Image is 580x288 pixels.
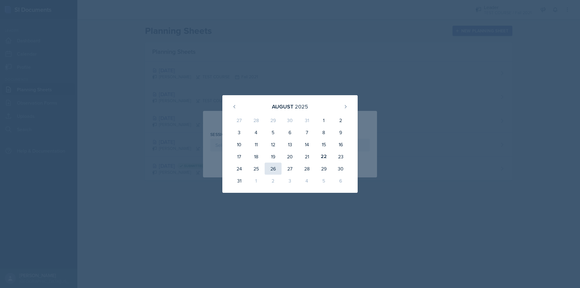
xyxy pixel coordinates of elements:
[282,126,298,138] div: 6
[282,175,298,187] div: 3
[315,163,332,175] div: 29
[298,163,315,175] div: 28
[298,114,315,126] div: 31
[265,175,282,187] div: 2
[315,175,332,187] div: 5
[248,163,265,175] div: 25
[332,163,349,175] div: 30
[332,150,349,163] div: 23
[315,114,332,126] div: 1
[282,150,298,163] div: 20
[272,102,293,111] div: August
[231,175,248,187] div: 31
[298,150,315,163] div: 21
[298,175,315,187] div: 4
[248,150,265,163] div: 18
[248,138,265,150] div: 11
[332,175,349,187] div: 6
[231,150,248,163] div: 17
[248,114,265,126] div: 28
[248,175,265,187] div: 1
[332,126,349,138] div: 9
[231,126,248,138] div: 3
[265,138,282,150] div: 12
[282,114,298,126] div: 30
[332,114,349,126] div: 2
[282,138,298,150] div: 13
[298,138,315,150] div: 14
[248,126,265,138] div: 4
[265,114,282,126] div: 29
[231,138,248,150] div: 10
[332,138,349,150] div: 16
[315,126,332,138] div: 8
[282,163,298,175] div: 27
[231,114,248,126] div: 27
[298,126,315,138] div: 7
[265,126,282,138] div: 5
[231,163,248,175] div: 24
[315,150,332,163] div: 22
[265,150,282,163] div: 19
[295,102,308,111] div: 2025
[315,138,332,150] div: 15
[265,163,282,175] div: 26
